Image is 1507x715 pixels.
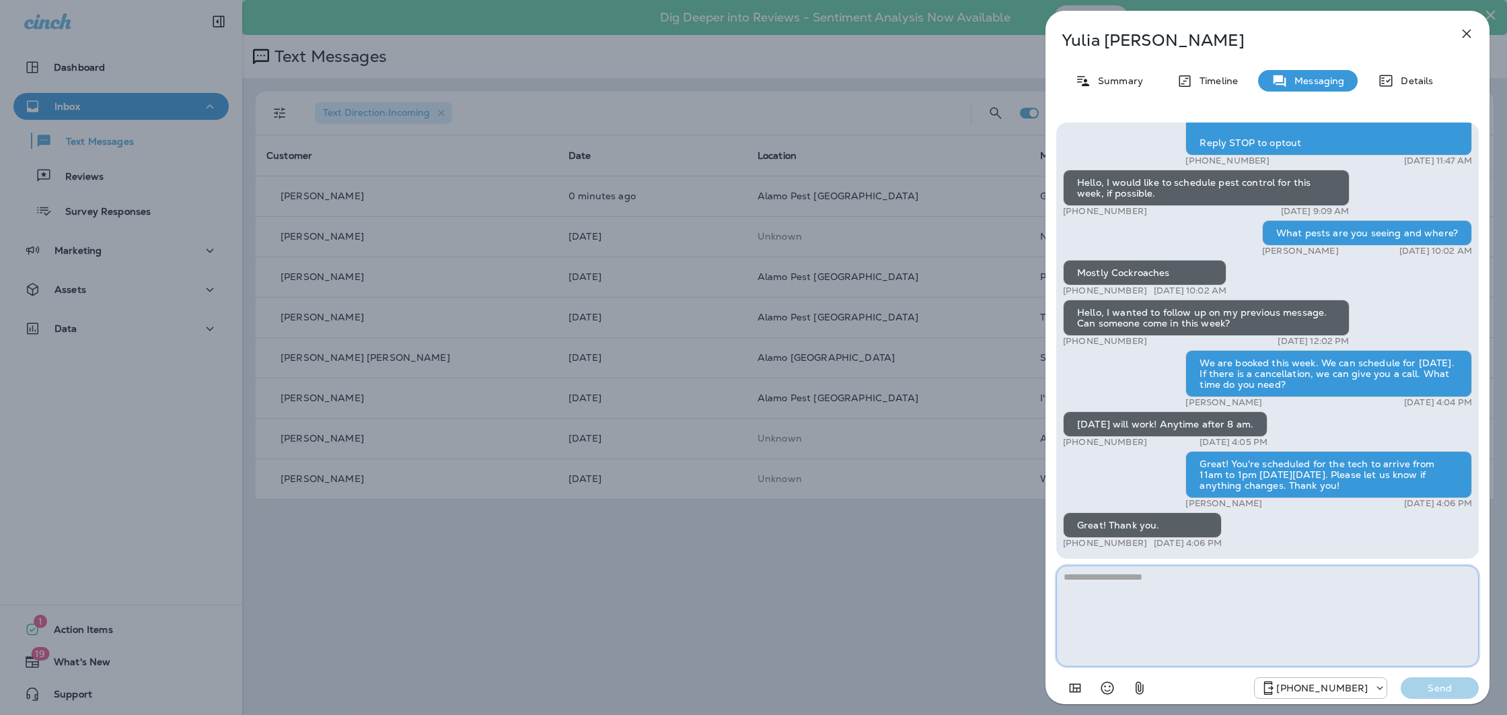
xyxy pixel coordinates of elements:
[1288,75,1344,86] p: Messaging
[1404,156,1472,166] p: [DATE] 11:47 AM
[1063,260,1226,285] div: Mostly Cockroaches
[1404,498,1472,509] p: [DATE] 4:06 PM
[1276,683,1368,693] p: [PHONE_NUMBER]
[1062,31,1429,50] p: Yulia [PERSON_NAME]
[1063,285,1147,296] p: [PHONE_NUMBER]
[1154,538,1222,549] p: [DATE] 4:06 PM
[1262,220,1472,246] div: What pests are you seeing and where?
[1063,437,1147,448] p: [PHONE_NUMBER]
[1154,285,1226,296] p: [DATE] 10:02 AM
[1185,156,1270,166] p: [PHONE_NUMBER]
[1063,336,1147,347] p: [PHONE_NUMBER]
[1185,350,1472,397] div: We are booked this week. We can schedule for [DATE]. If there is a cancellation, we can give you ...
[1063,206,1147,217] p: [PHONE_NUMBER]
[1193,75,1238,86] p: Timeline
[1399,246,1472,257] p: [DATE] 10:02 AM
[1404,397,1472,408] p: [DATE] 4:04 PM
[1278,336,1349,347] p: [DATE] 12:02 PM
[1185,451,1472,498] div: Great! You're scheduled for the tech to arrive from 11am to 1pm [DATE][DATE]. Please let us know ...
[1062,675,1089,702] button: Add in a premade template
[1063,300,1350,336] div: Hello, I wanted to follow up on my previous message. Can someone come in this week?
[1063,411,1267,437] div: [DATE] will work! Anytime after 8 am.
[1200,437,1267,448] p: [DATE] 4:05 PM
[1185,498,1262,509] p: [PERSON_NAME]
[1185,397,1262,408] p: [PERSON_NAME]
[1255,680,1387,696] div: +1 (817) 204-6820
[1394,75,1433,86] p: Details
[1262,246,1339,257] p: [PERSON_NAME]
[1091,75,1143,86] p: Summary
[1063,512,1222,538] div: Great! Thank you.
[1063,538,1147,549] p: [PHONE_NUMBER]
[1281,206,1350,217] p: [DATE] 9:09 AM
[1063,170,1350,206] div: Hello, I would like to schedule pest control for this week, if possible.
[1094,675,1121,702] button: Select an emoji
